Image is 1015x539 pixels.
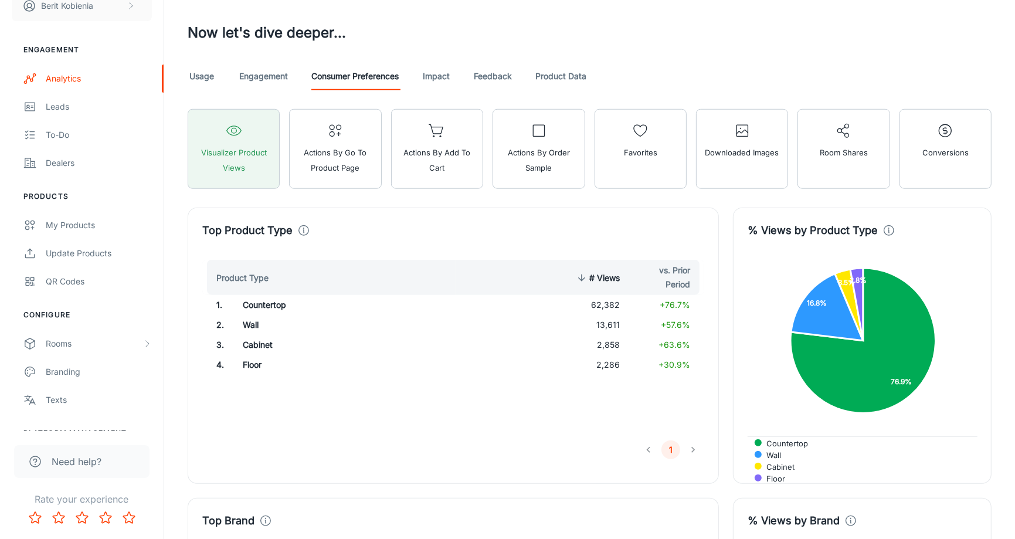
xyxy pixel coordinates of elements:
a: Consumer Preferences [311,62,399,90]
button: Rate 1 star [23,506,47,530]
button: Actions by Add to Cart [391,109,483,189]
span: Actions by Add to Cart [399,145,476,175]
h4: % Views by Product Type [748,222,878,239]
div: Texts [46,394,152,406]
button: Rate 2 star [47,506,70,530]
span: Countertop [758,438,808,449]
td: 13,611 [554,315,629,335]
span: Actions by Go To Product Page [297,145,374,175]
div: Dealers [46,157,152,170]
div: Analytics [46,72,152,85]
span: Wall [758,450,781,460]
p: Rate your experience [9,492,154,506]
td: Countertop [233,295,456,315]
span: Favorites [624,145,657,160]
h4: % Views by Brand [748,513,840,529]
button: Rate 4 star [94,506,117,530]
span: Room Shares [820,145,868,160]
td: Wall [233,315,456,335]
button: Downloaded Images [696,109,788,189]
nav: pagination navigation [637,440,704,459]
button: Actions by Go To Product Page [289,109,381,189]
td: Floor [233,355,456,375]
h4: Top Brand [202,513,254,529]
div: To-do [46,128,152,141]
td: 2,858 [554,335,629,355]
span: Downloaded Images [705,145,779,160]
span: # Views [574,271,620,285]
span: Product Type [216,271,284,285]
div: QR Codes [46,275,152,288]
span: +76.7% [660,300,690,310]
a: Product Data [535,62,586,90]
button: Favorites [595,109,687,189]
td: Cabinet [233,335,456,355]
button: Actions by Order sample [493,109,585,189]
span: +63.6% [658,340,690,350]
td: 2 . [202,315,233,335]
span: Need help? [52,455,101,469]
td: 4 . [202,355,233,375]
button: Conversions [899,109,992,189]
span: +30.9% [658,360,690,369]
button: Rate 5 star [117,506,141,530]
a: Impact [422,62,450,90]
span: Visualizer Product Views [195,145,272,175]
td: 62,382 [554,295,629,315]
div: My Products [46,219,152,232]
span: Cabinet [758,462,795,472]
a: Feedback [474,62,512,90]
span: Floor [758,473,785,484]
h4: Top Product Type [202,222,293,239]
span: vs. Prior Period [639,263,690,291]
td: 2,286 [554,355,629,375]
div: Update Products [46,247,152,260]
div: Leads [46,100,152,113]
button: page 1 [661,440,680,459]
div: Branding [46,365,152,378]
h3: Now let's dive deeper... [188,22,992,43]
td: 1 . [202,295,233,315]
a: Engagement [239,62,288,90]
td: 3 . [202,335,233,355]
span: Actions by Order sample [500,145,577,175]
span: +57.6% [661,320,690,330]
a: Usage [188,62,216,90]
button: Rate 3 star [70,506,94,530]
span: Conversions [922,145,969,160]
button: Room Shares [797,109,890,189]
div: Rooms [46,337,142,350]
button: Visualizer Product Views [188,109,280,189]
